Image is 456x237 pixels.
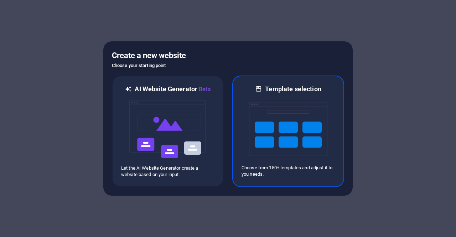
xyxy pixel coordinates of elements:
[112,61,344,70] h6: Choose your starting point
[112,76,224,187] div: AI Website GeneratorBetaaiLet the AI Website Generator create a website based on your input.
[197,86,211,93] span: Beta
[129,94,207,165] img: ai
[265,85,321,93] h6: Template selection
[232,76,344,187] div: Template selectionChoose from 150+ templates and adjust it to you needs.
[242,165,335,177] p: Choose from 150+ templates and adjust it to you needs.
[121,165,214,178] p: Let the AI Website Generator create a website based on your input.
[135,85,211,94] h6: AI Website Generator
[112,50,344,61] h5: Create a new website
